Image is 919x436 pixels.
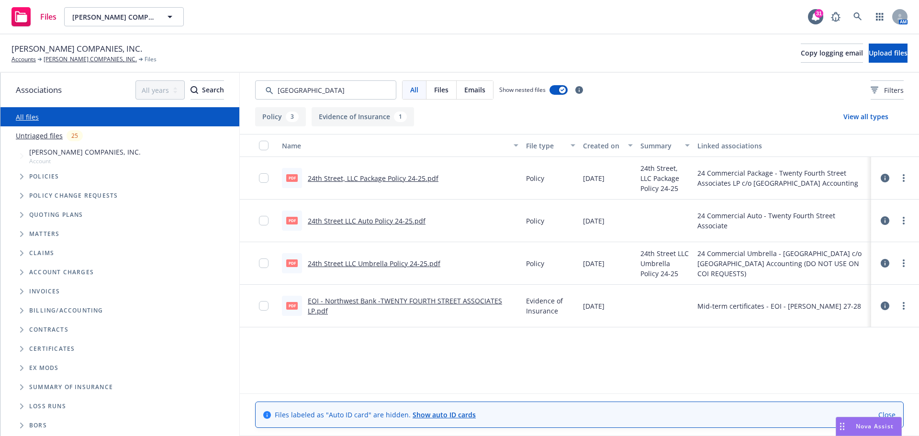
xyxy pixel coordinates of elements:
[522,134,580,157] button: File type
[29,346,75,352] span: Certificates
[526,141,565,151] div: File type
[29,212,83,218] span: Quoting plans
[29,174,59,179] span: Policies
[697,211,867,231] div: 24 Commercial Auto - Twenty Fourth Street Associate
[869,44,908,63] button: Upload files
[278,134,522,157] button: Name
[16,112,39,122] a: All files
[640,141,680,151] div: Summary
[801,44,863,63] button: Copy logging email
[815,9,823,18] div: 31
[499,86,546,94] span: Show nested files
[583,141,622,151] div: Created on
[0,301,239,435] div: Folder Tree Example
[640,248,690,279] span: 24th Street LLC Umbrella Policy 24-25
[583,258,605,268] span: [DATE]
[67,130,83,141] div: 25
[836,417,848,436] div: Drag to move
[286,112,299,122] div: 3
[259,173,269,183] input: Toggle Row Selected
[869,48,908,57] span: Upload files
[275,410,476,420] span: Files labeled as "Auto ID card" are hidden.
[40,13,56,21] span: Files
[29,327,68,333] span: Contracts
[410,85,418,95] span: All
[0,145,239,301] div: Tree Example
[29,231,59,237] span: Matters
[848,7,867,26] a: Search
[836,417,902,436] button: Nova Assist
[16,84,62,96] span: Associations
[898,300,909,312] a: more
[259,141,269,150] input: Select all
[29,193,118,199] span: Policy change requests
[286,174,298,181] span: pdf
[526,296,576,316] span: Evidence of Insurance
[29,403,66,409] span: Loss Runs
[282,141,508,151] div: Name
[286,217,298,224] span: pdf
[884,85,904,95] span: Filters
[44,55,137,64] a: [PERSON_NAME] COMPANIES, INC.
[464,85,485,95] span: Emails
[29,147,141,157] span: [PERSON_NAME] COMPANIES, INC.
[29,308,103,313] span: Billing/Accounting
[308,174,438,183] a: 24th Street, LLC Package Policy 24-25.pdf
[286,259,298,267] span: pdf
[145,55,157,64] span: Files
[29,289,60,294] span: Invoices
[640,163,690,193] span: 24th Street, LLC Package Policy 24-25
[8,3,60,30] a: Files
[259,258,269,268] input: Toggle Row Selected
[898,172,909,184] a: more
[526,258,544,268] span: Policy
[697,301,861,311] div: Mid-term certificates - EOI - [PERSON_NAME] 27-28
[11,43,142,55] span: [PERSON_NAME] COMPANIES, INC.
[29,423,47,428] span: BORs
[697,141,867,151] div: Linked associations
[413,410,476,419] a: Show auto ID cards
[434,85,448,95] span: Files
[898,215,909,226] a: more
[579,134,637,157] button: Created on
[878,410,896,420] a: Close
[898,257,909,269] a: more
[871,80,904,100] button: Filters
[64,7,184,26] button: [PERSON_NAME] COMPANIES, INC.
[637,134,694,157] button: Summary
[286,302,298,309] span: pdf
[826,7,845,26] a: Report a Bug
[72,12,155,22] span: [PERSON_NAME] COMPANIES, INC.
[191,80,224,100] button: SearchSearch
[694,134,871,157] button: Linked associations
[308,216,426,225] a: 24th Street LLC Auto Policy 24-25.pdf
[259,216,269,225] input: Toggle Row Selected
[828,107,904,126] button: View all types
[583,216,605,226] span: [DATE]
[255,80,396,100] input: Search by keyword...
[29,269,94,275] span: Account charges
[856,422,894,430] span: Nova Assist
[191,81,224,99] div: Search
[697,168,867,188] div: 24 Commercial Package - Twenty Fourth Street Associates LP c/o [GEOGRAPHIC_DATA] Accounting
[871,85,904,95] span: Filters
[259,301,269,311] input: Toggle Row Selected
[16,131,63,141] a: Untriaged files
[870,7,889,26] a: Switch app
[255,107,306,126] button: Policy
[583,173,605,183] span: [DATE]
[29,250,54,256] span: Claims
[29,157,141,165] span: Account
[308,296,502,315] a: EOI - Northwest Bank -TWENTY FOURTH STREET ASSOCIATES LP.pdf
[526,216,544,226] span: Policy
[191,86,198,94] svg: Search
[583,301,605,311] span: [DATE]
[29,384,113,390] span: Summary of insurance
[312,107,414,126] button: Evidence of Insurance
[11,55,36,64] a: Accounts
[308,259,440,268] a: 24th Street LLC Umbrella Policy 24-25.pdf
[394,112,407,122] div: 1
[29,365,58,371] span: Ex Mods
[526,173,544,183] span: Policy
[697,248,867,279] div: 24 Commercial Umbrella - [GEOGRAPHIC_DATA] c/o [GEOGRAPHIC_DATA] Accounting (DO NOT USE ON COI RE...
